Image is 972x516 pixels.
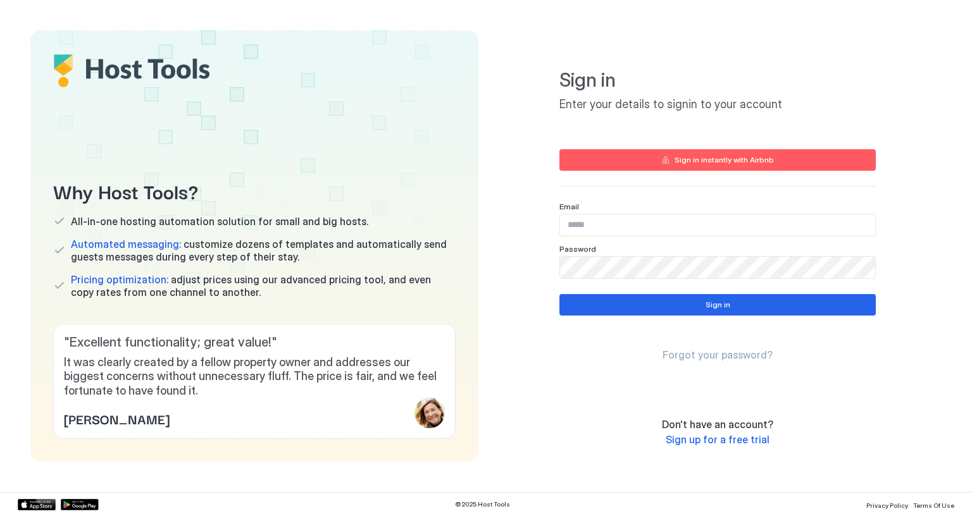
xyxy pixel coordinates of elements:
span: Sign in [559,68,876,92]
span: Don't have an account? [662,418,773,431]
a: Forgot your password? [663,348,773,362]
span: © 2025 Host Tools [455,500,510,508]
span: Email [559,202,579,211]
span: It was clearly created by a fellow property owner and addresses our biggest concerns without unne... [64,355,445,398]
button: Sign in [559,294,876,316]
a: Sign up for a free trial [666,433,769,446]
a: Google Play Store [61,499,99,510]
a: Terms Of Use [913,498,954,511]
div: Sign in [706,299,730,310]
span: [PERSON_NAME] [64,409,170,428]
span: Pricing optimization: [71,273,168,286]
button: Sign in instantly with Airbnb [559,149,876,171]
span: Sign up for a free trial [666,433,769,446]
span: adjust prices using our advanced pricing tool, and even copy rates from one channel to another. [71,273,456,298]
span: Password [559,244,596,254]
a: Privacy Policy [866,498,908,511]
span: Automated messaging: [71,238,181,250]
span: All-in-one hosting automation solution for small and big hosts. [71,215,368,228]
span: Enter your details to signin to your account [559,97,876,112]
span: " Excellent functionality; great value! " [64,335,445,350]
a: App Store [18,499,56,510]
span: Why Host Tools? [53,176,456,205]
span: Forgot your password? [663,348,773,361]
span: Terms Of Use [913,501,954,509]
input: Input Field [560,214,875,236]
span: Privacy Policy [866,501,908,509]
div: Sign in instantly with Airbnb [675,154,774,166]
input: Input Field [560,257,875,278]
div: profile [414,398,445,428]
span: customize dozens of templates and automatically send guests messages during every step of their s... [71,238,456,263]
